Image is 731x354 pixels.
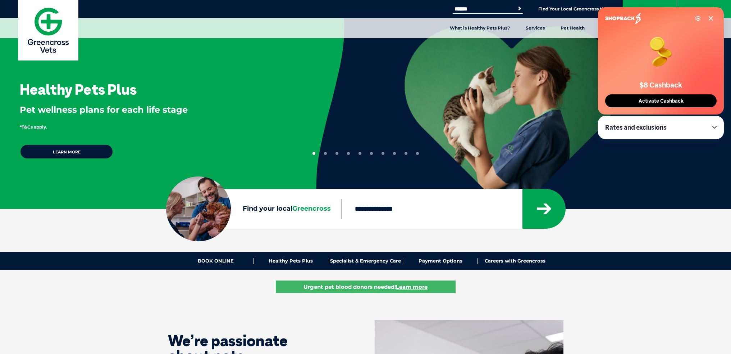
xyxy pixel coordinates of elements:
button: 1 of 10 [312,152,315,155]
a: What is Healthy Pets Plus? [442,18,518,38]
label: Find your local [166,203,342,214]
button: 5 of 10 [358,152,361,155]
button: 7 of 10 [382,152,384,155]
a: Services [518,18,553,38]
a: Specialist & Emergency Care [328,258,403,264]
button: 3 of 10 [335,152,338,155]
p: Pet wellness plans for each life stage [20,104,293,116]
a: BOOK ONLINE [179,258,253,264]
a: Urgent pet blood donors needed!Learn more [276,281,456,293]
a: Healthy Pets Plus [253,258,328,264]
button: 8 of 10 [393,152,396,155]
a: Payment Options [403,258,478,264]
u: Learn more [396,283,428,290]
button: Search [516,5,523,12]
span: *T&Cs apply. [20,124,47,130]
a: Learn more [20,144,113,159]
button: 6 of 10 [370,152,373,155]
span: Greencross [292,205,331,212]
button: 9 of 10 [405,152,407,155]
button: 4 of 10 [347,152,350,155]
a: Careers with Greencross [478,258,552,264]
a: Pet Health [553,18,593,38]
button: 10 of 10 [416,152,419,155]
a: Pet Articles [593,18,635,38]
button: 2 of 10 [324,152,327,155]
h3: Healthy Pets Plus [20,82,137,97]
a: Find Your Local Greencross Vet [538,6,607,12]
